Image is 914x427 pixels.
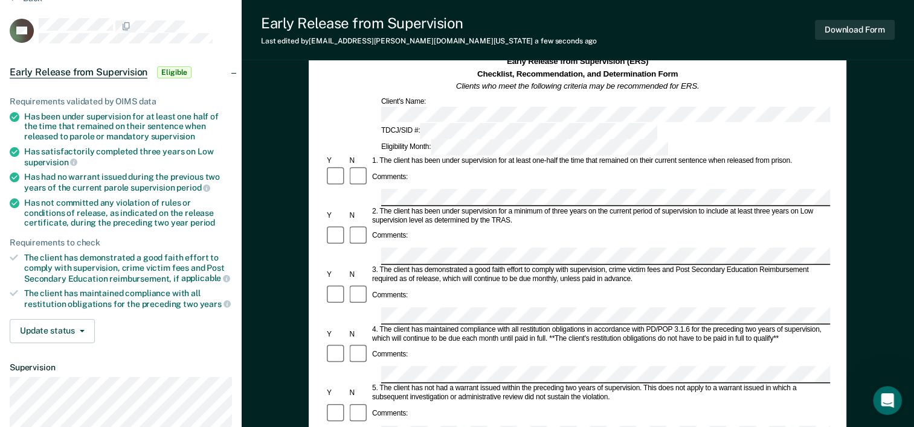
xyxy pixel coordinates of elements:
[325,157,347,166] div: Y
[190,218,215,227] span: period
[10,96,232,107] div: Requirements validated by OIMS data
[348,157,370,166] div: N
[325,211,347,220] div: Y
[370,172,410,182] div: Comments:
[379,124,659,140] div: TDCJ/SID #:
[151,131,195,141] span: supervision
[348,211,370,220] div: N
[370,232,410,241] div: Comments:
[157,66,191,78] span: Eligible
[348,270,370,279] div: N
[176,183,210,192] span: period
[370,157,830,166] div: 1. The client has been under supervision for at least one-half the time that remained on their cu...
[10,66,147,78] span: Early Release from Supervision
[24,147,232,167] div: Has satisfactorily completed three years on Low
[370,207,830,225] div: 2. The client has been under supervision for a minimum of three years on the current period of su...
[873,386,902,415] iframe: Intercom live chat
[370,410,410,419] div: Comments:
[379,139,670,156] div: Eligibility Month:
[261,14,597,32] div: Early Release from Supervision
[10,362,232,373] dt: Supervision
[456,81,700,90] em: Clients who meet the following criteria may be recommended for ERS.
[200,299,231,309] span: years
[24,198,232,228] div: Has not committed any violation of rules or conditions of release, as indicated on the release ce...
[507,57,648,66] strong: Early Release from Supervision (ERS)
[10,319,95,343] button: Update status
[370,291,410,300] div: Comments:
[348,330,370,339] div: N
[370,266,830,284] div: 3. The client has demonstrated a good faith effort to comply with supervision, crime victim fees ...
[261,37,597,45] div: Last edited by [EMAIL_ADDRESS][PERSON_NAME][DOMAIN_NAME][US_STATE]
[10,238,232,248] div: Requirements to check
[477,69,678,78] strong: Checklist, Recommendation, and Determination Form
[370,384,830,402] div: 5. The client has not had a warrant issued within the preceding two years of supervision. This do...
[535,37,597,45] span: a few seconds ago
[325,389,347,398] div: Y
[325,270,347,279] div: Y
[370,325,830,343] div: 4. The client has maintained compliance with all restitution obligations in accordance with PD/PO...
[24,253,232,283] div: The client has demonstrated a good faith effort to comply with supervision, crime victim fees and...
[348,389,370,398] div: N
[815,20,895,40] button: Download Form
[181,273,230,283] span: applicable
[24,112,232,142] div: Has been under supervision for at least one half of the time that remained on their sentence when...
[24,288,232,309] div: The client has maintained compliance with all restitution obligations for the preceding two
[370,350,410,359] div: Comments:
[24,157,77,167] span: supervision
[24,172,232,192] div: Has had no warrant issued during the previous two years of the current parole supervision
[325,330,347,339] div: Y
